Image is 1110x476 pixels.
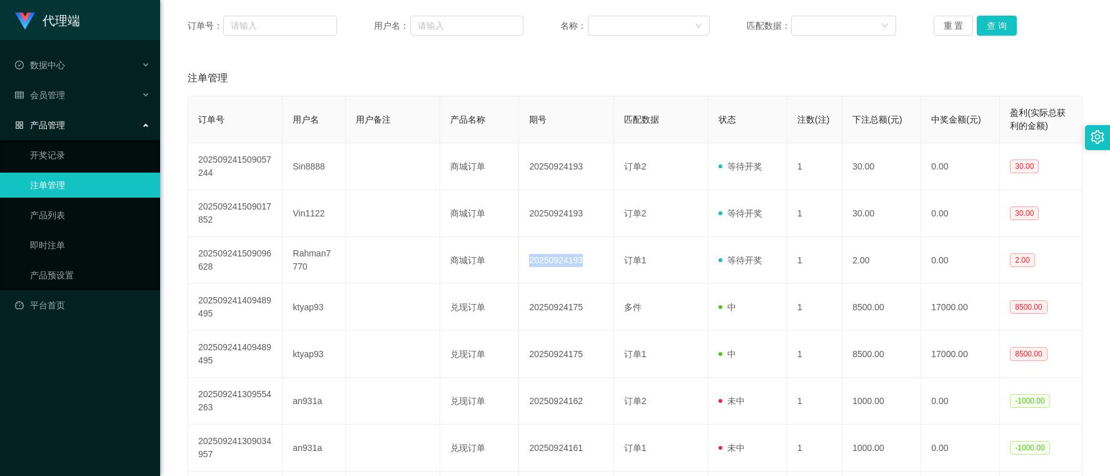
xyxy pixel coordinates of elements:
td: 20250924175 [519,284,613,331]
td: 兑现订单 [440,284,519,331]
td: 1 [787,425,842,472]
a: 图标: dashboard平台首页 [15,293,150,318]
a: 即时注单 [30,233,150,258]
td: an931a [283,378,346,425]
span: 等待开奖 [719,208,762,218]
td: 202509241409489495 [188,284,283,331]
span: 订单1 [624,443,647,453]
h1: 代理端 [43,1,80,41]
td: 1 [787,190,842,237]
td: 20250924193 [519,190,613,237]
td: 兑现订单 [440,425,519,472]
td: 8500.00 [842,284,921,331]
span: 订单号 [198,114,225,124]
i: 图标: down [695,22,702,31]
span: 盈利(实际总获利的金额) [1010,108,1066,131]
span: -1000.00 [1010,394,1049,408]
td: 商城订单 [440,190,519,237]
button: 重 置 [934,16,974,36]
td: 20250924161 [519,425,613,472]
td: 1 [787,378,842,425]
span: 用户备注 [356,114,391,124]
td: 202509241309554263 [188,378,283,425]
td: 1 [787,284,842,331]
span: 注数(注) [797,114,829,124]
td: Vin1122 [283,190,346,237]
input: 请输入 [223,16,337,36]
td: 30.00 [842,143,921,190]
td: 兑现订单 [440,331,519,378]
td: 202509241509096628 [188,237,283,284]
span: 订单2 [624,161,647,171]
td: 0.00 [921,143,1000,190]
td: 1 [787,331,842,378]
span: 订单号： [188,19,223,33]
td: ktyap93 [283,331,346,378]
a: 开奖记录 [30,143,150,168]
span: 用户名 [293,114,319,124]
td: 0.00 [921,378,1000,425]
span: 8500.00 [1010,347,1047,361]
span: 匹配数据： [747,19,790,33]
span: 订单2 [624,396,647,406]
span: -1000.00 [1010,441,1049,455]
td: Sin8888 [283,143,346,190]
td: an931a [283,425,346,472]
span: 未中 [719,443,745,453]
span: 下注总额(元) [852,114,902,124]
td: 2.00 [842,237,921,284]
td: 1000.00 [842,425,921,472]
i: 图标: setting [1091,130,1104,144]
td: 202509241509057244 [188,143,283,190]
td: 202509241409489495 [188,331,283,378]
td: 202509241509017852 [188,190,283,237]
span: 产品名称 [450,114,485,124]
span: 数据中心 [15,60,65,70]
td: ktyap93 [283,284,346,331]
span: 30.00 [1010,160,1039,173]
td: 1 [787,237,842,284]
td: 兑现订单 [440,378,519,425]
span: 多件 [624,302,642,312]
td: 1 [787,143,842,190]
td: 20250924162 [519,378,613,425]
td: 0.00 [921,237,1000,284]
td: 1000.00 [842,378,921,425]
span: 匹配数据 [624,114,659,124]
span: 注单管理 [188,71,228,86]
span: 订单2 [624,208,647,218]
td: 8500.00 [842,331,921,378]
td: 17000.00 [921,331,1000,378]
a: 代理端 [15,15,80,25]
td: 20250924193 [519,237,613,284]
span: 8500.00 [1010,300,1047,314]
a: 注单管理 [30,173,150,198]
td: 20250924193 [519,143,613,190]
i: 图标: down [881,22,889,31]
td: 202509241309034957 [188,425,283,472]
span: 状态 [719,114,736,124]
span: 会员管理 [15,90,65,100]
td: 0.00 [921,190,1000,237]
span: 30.00 [1010,206,1039,220]
span: 用户名： [374,19,410,33]
td: 商城订单 [440,143,519,190]
i: 图标: appstore-o [15,121,24,129]
img: logo.9652507e.png [15,13,35,30]
span: 产品管理 [15,120,65,130]
span: 期号 [529,114,547,124]
span: 未中 [719,396,745,406]
td: Rahman7770 [283,237,346,284]
span: 中 [719,349,736,359]
td: 30.00 [842,190,921,237]
td: 17000.00 [921,284,1000,331]
span: 名称： [560,19,587,33]
a: 产品列表 [30,203,150,228]
span: 中 [719,302,736,312]
span: 订单1 [624,255,647,265]
td: 商城订单 [440,237,519,284]
span: 2.00 [1010,253,1034,267]
i: 图标: check-circle-o [15,61,24,69]
span: 中奖金额(元) [931,114,981,124]
span: 等待开奖 [719,161,762,171]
